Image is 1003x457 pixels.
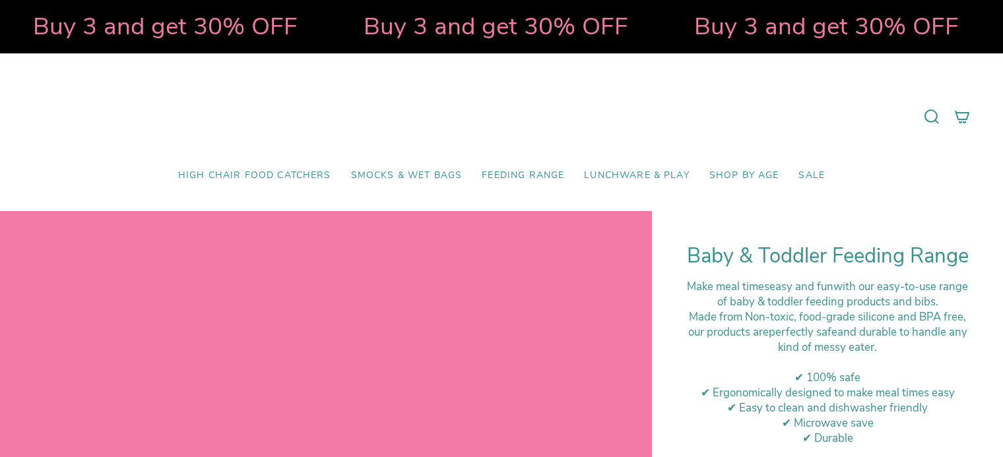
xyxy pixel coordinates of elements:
[685,385,970,400] div: ✔ Ergonomically designed to make meal times easy
[769,279,833,294] strong: easy and fun
[685,400,970,415] div: ✔ Easy to clean and dishwasher friendly
[782,415,874,431] span: ✔ Microwave save
[574,160,699,191] a: Lunchware & Play
[482,170,564,181] span: Feeding Range
[351,170,463,181] span: Smocks & Wet Bags
[769,324,837,340] strong: perfectly safe
[388,73,616,160] a: Mumma’s Little Helpers
[685,279,970,309] div: Make meal times with our easy-to-use range of baby & toddler feeding products and bibs.
[709,170,779,181] span: Shop by Age
[685,309,970,355] div: M
[32,10,297,43] strong: Buy 3 and get 30% OFF
[688,309,967,355] span: ade from Non-toxic, food-grade silicone and BPA free, our products are and durable to handle any ...
[341,160,472,191] a: Smocks & Wet Bags
[798,170,825,181] span: SALE
[694,10,958,43] strong: Buy 3 and get 30% OFF
[472,160,574,191] a: Feeding Range
[363,10,628,43] strong: Buy 3 and get 30% OFF
[789,160,835,191] a: SALE
[685,370,970,385] div: ✔ 100% safe
[178,170,331,181] span: High Chair Food Catchers
[584,170,689,181] span: Lunchware & Play
[685,431,970,446] div: ✔ Durable
[685,244,970,268] h1: Baby & Toddler Feeding Range
[168,160,341,191] a: High Chair Food Catchers
[699,160,789,191] a: Shop by Age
